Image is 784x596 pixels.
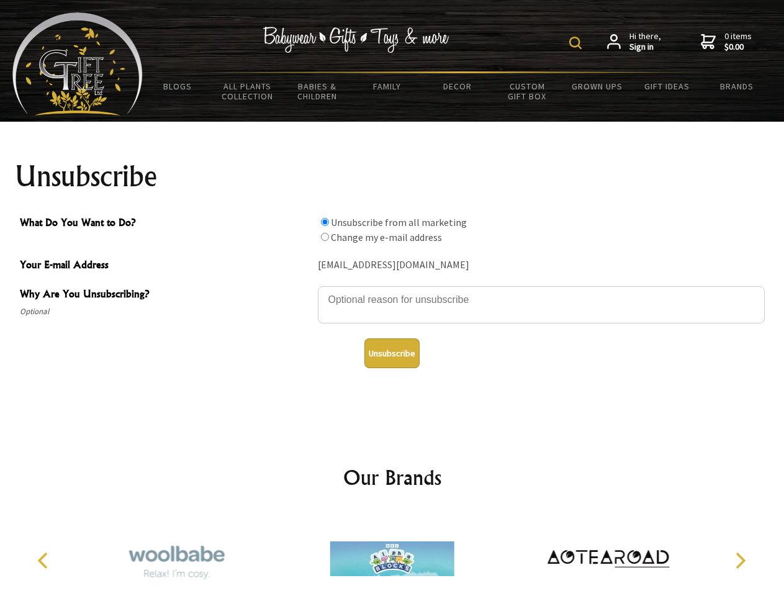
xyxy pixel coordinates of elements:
h2: Our Brands [25,463,760,492]
span: Your E-mail Address [20,257,312,275]
a: All Plants Collection [213,73,283,109]
span: 0 items [724,30,752,53]
button: Next [726,547,754,574]
div: [EMAIL_ADDRESS][DOMAIN_NAME] [318,256,765,275]
textarea: Why Are You Unsubscribing? [318,286,765,323]
span: Hi there, [629,31,661,53]
a: BLOGS [143,73,213,99]
label: Change my e-mail address [331,231,442,243]
a: Grown Ups [562,73,632,99]
strong: Sign in [629,42,661,53]
span: Why Are You Unsubscribing? [20,286,312,304]
a: Gift Ideas [632,73,702,99]
img: product search [569,37,582,49]
img: Babywear - Gifts - Toys & more [263,27,449,53]
a: Brands [702,73,772,99]
span: Optional [20,304,312,319]
input: What Do You Want to Do? [321,233,329,241]
a: 0 items$0.00 [701,31,752,53]
a: Custom Gift Box [492,73,562,109]
span: What Do You Want to Do? [20,215,312,233]
button: Previous [31,547,58,574]
a: Family [353,73,423,99]
a: Hi there,Sign in [607,31,661,53]
button: Unsubscribe [364,338,420,368]
label: Unsubscribe from all marketing [331,216,467,228]
strong: $0.00 [724,42,752,53]
input: What Do You Want to Do? [321,218,329,226]
img: Babyware - Gifts - Toys and more... [12,12,143,115]
a: Decor [422,73,492,99]
a: Babies & Children [282,73,353,109]
h1: Unsubscribe [15,161,770,191]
